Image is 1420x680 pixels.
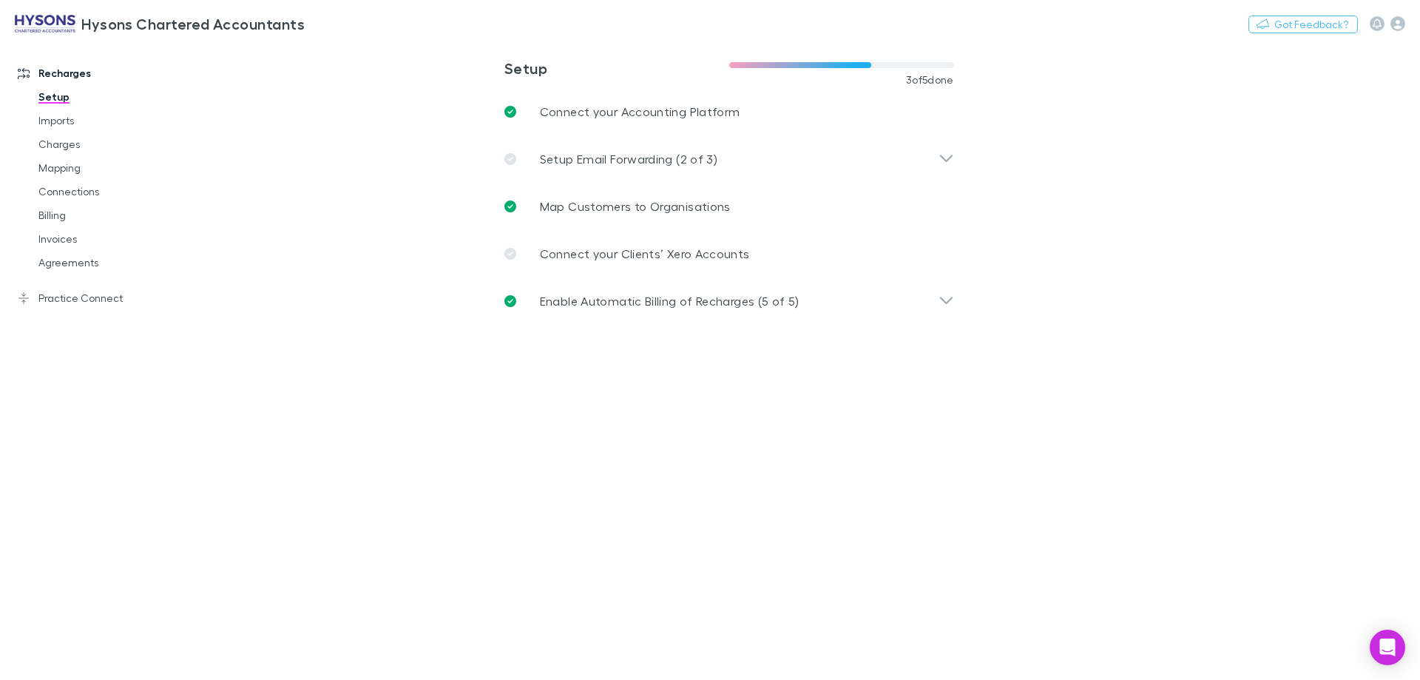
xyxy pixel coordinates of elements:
div: Setup Email Forwarding (2 of 3) [493,135,966,183]
p: Setup Email Forwarding (2 of 3) [540,150,717,168]
a: Setup [24,85,200,109]
a: Mapping [24,156,200,180]
a: Practice Connect [3,286,200,310]
div: Enable Automatic Billing of Recharges (5 of 5) [493,277,966,325]
p: Enable Automatic Billing of Recharges (5 of 5) [540,292,799,310]
a: Imports [24,109,200,132]
h3: Hysons Chartered Accountants [81,15,305,33]
div: Open Intercom Messenger [1370,630,1405,665]
a: Invoices [24,227,200,251]
a: Connections [24,180,200,203]
button: Got Feedback? [1248,16,1358,33]
p: Connect your Clients’ Xero Accounts [540,245,750,263]
a: Connect your Clients’ Xero Accounts [493,230,966,277]
p: Connect your Accounting Platform [540,103,740,121]
a: Connect your Accounting Platform [493,88,966,135]
a: Hysons Chartered Accountants [6,6,314,41]
a: Recharges [3,61,200,85]
p: Map Customers to Organisations [540,198,731,215]
a: Charges [24,132,200,156]
img: Hysons Chartered Accountants's Logo [15,15,75,33]
a: Map Customers to Organisations [493,183,966,230]
h3: Setup [504,59,729,77]
a: Billing [24,203,200,227]
span: 3 of 5 done [906,74,954,86]
a: Agreements [24,251,200,275]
